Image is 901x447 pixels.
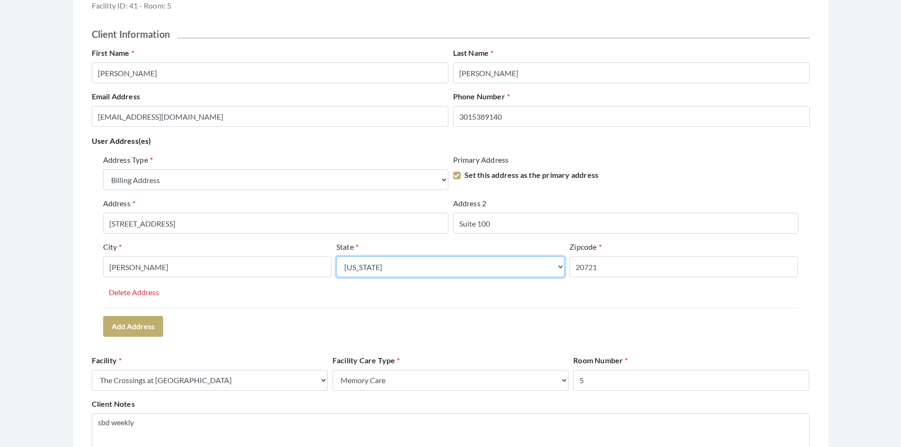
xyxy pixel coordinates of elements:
[103,256,332,277] input: City
[103,154,153,166] label: Address Type
[103,285,165,300] button: Delete Address
[453,62,810,83] input: Enter Last Name
[573,370,809,391] input: Enter Room Number
[92,106,448,127] input: Enter Email Address
[336,241,359,253] label: State
[453,198,487,209] label: Address 2
[92,47,134,59] label: First Name
[573,355,628,366] label: Room Number
[569,241,602,253] label: Zipcode
[103,241,122,253] label: City
[453,154,509,166] label: Primary Address
[103,213,448,234] input: Address
[103,198,136,209] label: Address
[92,28,810,40] h2: Client Information
[453,106,810,127] input: Enter Phone Number
[569,256,798,277] input: Zipcode
[92,355,122,366] label: Facility
[453,91,510,102] label: Phone Number
[332,355,400,366] label: Facility Care Type
[92,134,810,148] p: User Address(es)
[92,398,135,410] label: Client Notes
[92,62,448,83] input: Enter First Name
[103,316,163,337] button: Add Address
[453,169,599,181] label: Set this address as the primary address
[92,91,140,102] label: Email Address
[453,213,798,234] input: Address 2
[453,47,494,59] label: Last Name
